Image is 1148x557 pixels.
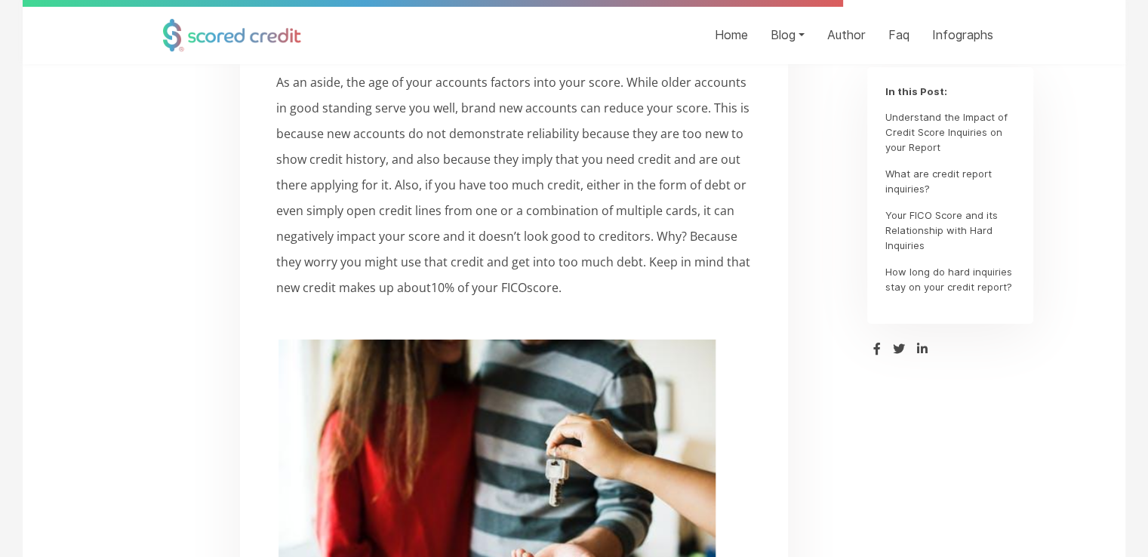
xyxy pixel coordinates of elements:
li: What are credit report inquiries? [885,166,1015,208]
a: Home [691,26,747,45]
a: Faq [866,26,909,45]
p: As an aside, the age of your accounts factors into your score. While older accounts in good stand... [276,69,752,319]
a: 10% of your FICO [431,279,527,296]
li: How long do hard inquiries stay on your credit report? [885,264,1015,306]
a: Author [805,26,866,45]
h5: In this Post: [885,85,1015,109]
a: Blog [747,26,804,45]
li: Your FICO Score and its Relationship with Hard Inquiries [885,208,1015,264]
a: Infographs [909,26,993,45]
li: Understand the Impact of Credit Score Inquiries on your Report [885,109,1015,166]
img: Scored Credit Logo [155,17,306,54]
